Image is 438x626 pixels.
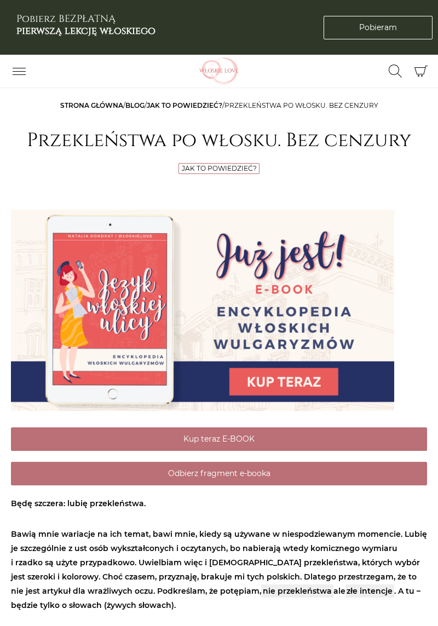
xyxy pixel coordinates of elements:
h3: Pobierz BEZPŁATNĄ [16,13,155,37]
a: Kup teraz E-BOOK [11,427,427,451]
b: pierwszą lekcję włoskiego [16,24,155,38]
span: Pobieram [359,22,397,33]
mark: złe intencje [345,584,395,598]
mark: nie przekleństwa [261,584,333,598]
button: Koszyk [409,60,433,83]
span: / / / [60,101,378,109]
strong: Będę szczera: lubię przekleństwa. [11,499,146,508]
a: Pobieram [324,16,433,39]
button: Przełącz formularz wyszukiwania [382,62,409,80]
button: Przełącz nawigację [5,62,33,80]
strong: Bawią mnie wariacje na ich temat, bawi mnie, kiedy są używane w niespodziewanym momencie. Lubię j... [11,529,427,610]
a: Blog [125,101,145,109]
img: Włoskielove [183,57,255,85]
a: Strona główna [60,101,123,109]
a: Odbierz fragment e-booka [11,462,427,485]
a: Jak to powiedzieć? [182,164,257,172]
a: Jak to powiedzieć? [147,101,222,109]
span: Przekleństwa po włosku. Bez cenzury [224,101,378,109]
h1: Przekleństwa po włosku. Bez cenzury [11,129,427,152]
